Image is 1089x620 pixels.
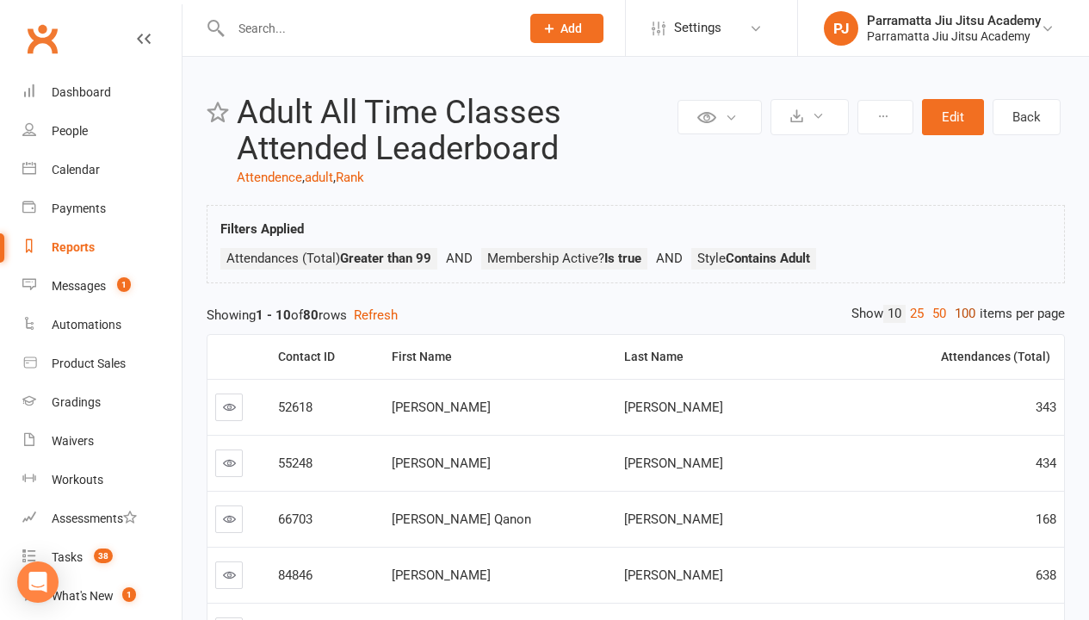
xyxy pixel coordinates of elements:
[993,99,1061,135] a: Back
[882,350,1050,363] div: Attendances (Total)
[52,550,83,564] div: Tasks
[697,251,810,266] span: Style
[303,307,319,323] strong: 80
[22,112,182,151] a: People
[52,512,137,525] div: Assessments
[305,170,333,185] a: adult
[22,383,182,422] a: Gradings
[1036,400,1056,415] span: 343
[928,305,950,323] a: 50
[22,151,182,189] a: Calendar
[52,473,103,487] div: Workouts
[674,9,721,47] span: Settings
[17,561,59,603] div: Open Intercom Messenger
[354,305,398,325] button: Refresh
[392,512,531,527] span: [PERSON_NAME] Qanon
[624,567,723,583] span: [PERSON_NAME]
[226,251,431,266] span: Attendances (Total)
[278,512,312,527] span: 66703
[21,17,64,60] a: Clubworx
[22,538,182,577] a: Tasks 38
[237,95,673,167] h2: Adult All Time Classes Attended Leaderboard
[530,14,603,43] button: Add
[22,228,182,267] a: Reports
[883,305,906,323] a: 10
[278,400,312,415] span: 52618
[906,305,928,323] a: 25
[278,350,371,363] div: Contact ID
[340,251,431,266] strong: Greater than 99
[302,170,305,185] span: ,
[392,400,491,415] span: [PERSON_NAME]
[867,28,1041,44] div: Parramatta Jiu Jitsu Academy
[52,589,114,603] div: What's New
[392,350,603,363] div: First Name
[52,395,101,409] div: Gradings
[824,11,858,46] div: PJ
[22,189,182,228] a: Payments
[1036,567,1056,583] span: 638
[94,549,113,563] span: 38
[851,305,1065,323] div: Show items per page
[922,99,984,135] button: Edit
[726,251,810,266] strong: Contains Adult
[278,567,312,583] span: 84846
[624,400,723,415] span: [PERSON_NAME]
[278,456,312,471] span: 55248
[52,434,94,448] div: Waivers
[336,170,364,185] a: Rank
[226,16,508,40] input: Search...
[52,163,100,177] div: Calendar
[22,306,182,344] a: Automations
[1036,456,1056,471] span: 434
[392,567,491,583] span: [PERSON_NAME]
[867,13,1041,28] div: Parramatta Jiu Jitsu Academy
[256,307,291,323] strong: 1 - 10
[52,356,126,370] div: Product Sales
[487,251,641,266] span: Membership Active?
[22,344,182,383] a: Product Sales
[624,512,723,527] span: [PERSON_NAME]
[22,499,182,538] a: Assessments
[604,251,641,266] strong: Is true
[237,170,302,185] a: Attendence
[22,73,182,112] a: Dashboard
[624,456,723,471] span: [PERSON_NAME]
[22,577,182,616] a: What's New1
[52,240,95,254] div: Reports
[117,277,131,292] span: 1
[560,22,582,35] span: Add
[220,221,304,237] strong: Filters Applied
[52,85,111,99] div: Dashboard
[122,587,136,602] span: 1
[950,305,980,323] a: 100
[52,279,106,293] div: Messages
[1036,512,1056,527] span: 168
[52,124,88,138] div: People
[22,267,182,306] a: Messages 1
[22,422,182,461] a: Waivers
[22,461,182,499] a: Workouts
[333,170,336,185] span: ,
[52,318,121,332] div: Automations
[392,456,491,471] span: [PERSON_NAME]
[52,201,106,215] div: Payments
[207,305,1065,325] div: Showing of rows
[624,350,860,363] div: Last Name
